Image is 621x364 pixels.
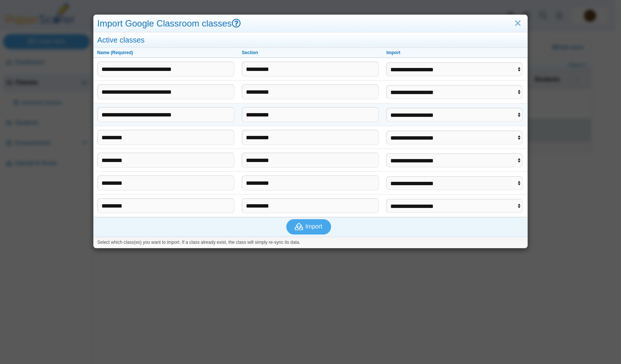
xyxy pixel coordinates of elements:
span: Import [305,223,322,230]
div: Select which class(es) you want to import. If a class already exist, the class will simply re-syn... [94,237,528,248]
a: Close [512,17,524,30]
th: Import [383,48,527,58]
div: Active classes [94,32,528,48]
div: Import Google Classroom classes [94,15,528,32]
button: Import [286,219,331,234]
th: Name (Required) [94,48,238,58]
th: Section [238,48,383,58]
